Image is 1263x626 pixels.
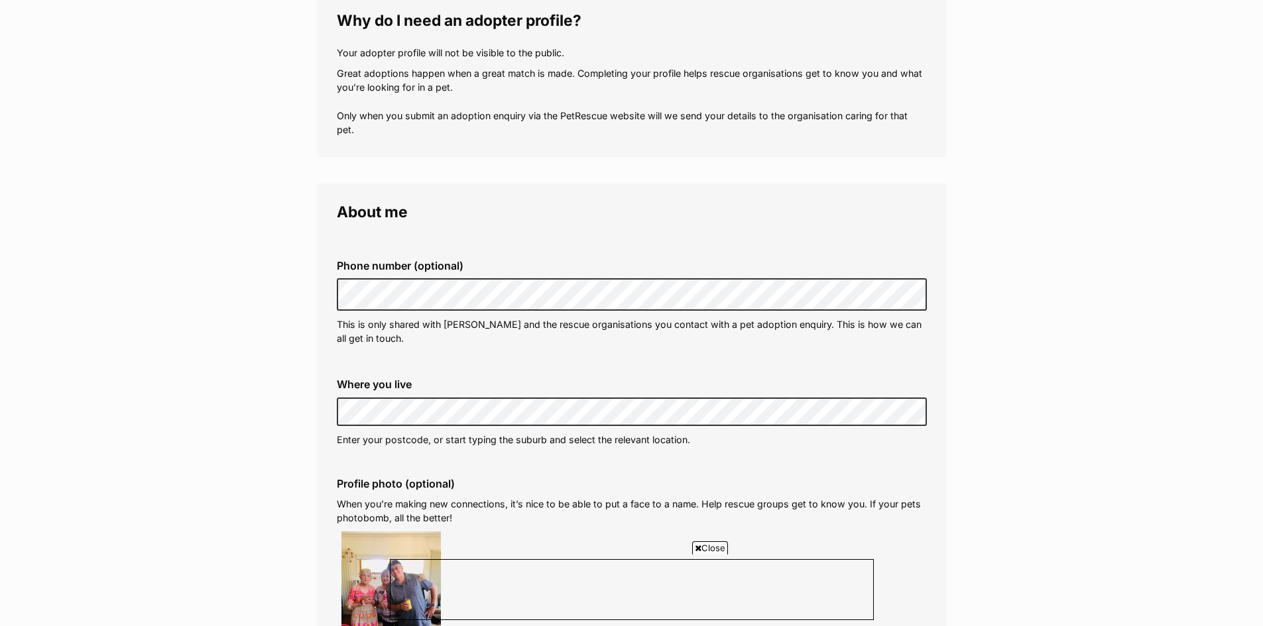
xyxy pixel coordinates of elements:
[337,260,927,272] label: Phone number (optional)
[337,497,927,525] p: When you’re making new connections, it’s nice to be able to put a face to a name. Help rescue gro...
[337,46,927,60] p: Your adopter profile will not be visible to the public.
[337,317,927,346] p: This is only shared with [PERSON_NAME] and the rescue organisations you contact with a pet adopti...
[337,433,927,446] p: Enter your postcode, or start typing the suburb and select the relevant location.
[337,66,927,137] p: Great adoptions happen when a great match is made. Completing your profile helps rescue organisat...
[337,12,927,29] legend: Why do I need an adopter profile?
[337,378,927,390] label: Where you live
[337,203,927,221] legend: About me
[692,541,728,554] span: Close
[337,478,927,490] label: Profile photo (optional)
